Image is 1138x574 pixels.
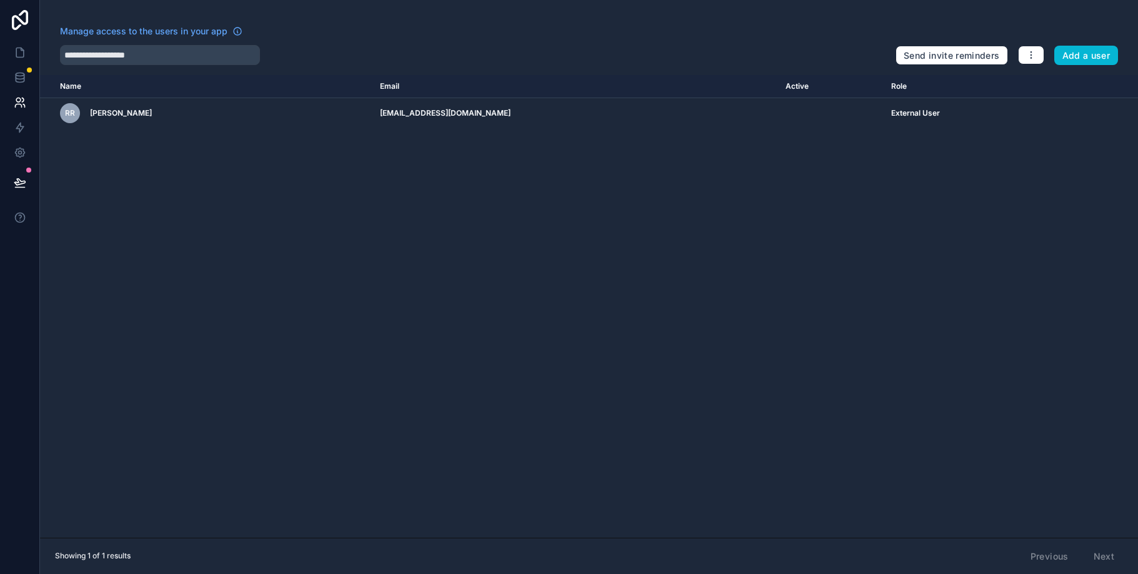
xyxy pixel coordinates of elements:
a: Manage access to the users in your app [60,25,242,38]
button: Add a user [1054,46,1119,66]
span: Showing 1 of 1 results [55,551,131,561]
span: RR [65,108,75,118]
th: Role [884,75,1061,98]
th: Active [778,75,884,98]
button: Send invite reminders [896,46,1007,66]
span: Manage access to the users in your app [60,25,227,38]
th: Email [372,75,778,98]
div: scrollable content [40,75,1138,538]
td: [EMAIL_ADDRESS][DOMAIN_NAME] [372,98,778,129]
th: Name [40,75,372,98]
span: [PERSON_NAME] [90,108,152,118]
span: External User [891,108,940,118]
